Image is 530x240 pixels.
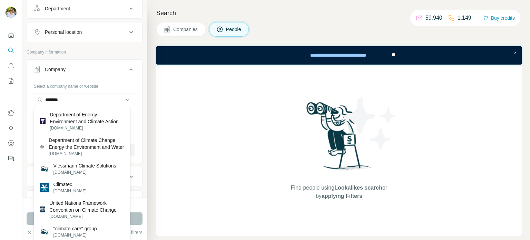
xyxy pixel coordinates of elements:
[339,92,401,154] img: Surfe Illustration - Stars
[458,14,471,22] p: 1,149
[49,213,124,220] p: [DOMAIN_NAME]
[49,151,124,157] p: [DOMAIN_NAME]
[27,49,143,55] p: Company information
[40,207,46,212] img: United Nations Framework Convention on Climate Change
[284,184,394,200] span: Find people using or by
[6,29,17,41] button: Quick start
[27,192,142,209] button: HQ location
[40,227,49,237] img: ''climate care'' group
[40,183,49,192] img: Climatec
[27,61,142,80] button: Company
[50,111,124,125] p: Department of Energy Environment and Climate Action
[6,59,17,72] button: Enrich CSV
[6,122,17,134] button: Use Surfe API
[49,200,124,213] p: United Nations Framework Convention on Climate Change
[6,107,17,119] button: Use Surfe on LinkedIn
[173,26,198,33] span: Companies
[27,24,142,40] button: Personal location
[40,164,49,174] img: Viessmann Climate Solutions
[322,193,362,199] span: applying Filters
[156,46,522,65] iframe: Banner
[6,152,17,165] button: Feedback
[45,66,66,73] div: Company
[483,13,515,23] button: Buy credits
[53,181,87,188] p: Climatec
[53,232,97,238] p: [DOMAIN_NAME]
[34,80,135,89] div: Select a company name or website
[53,188,87,194] p: [DOMAIN_NAME]
[6,75,17,87] button: My lists
[27,229,46,236] button: Clear
[425,14,442,22] p: 59,940
[334,185,382,191] span: Lookalikes search
[27,0,142,17] button: Department
[6,7,17,18] img: Avatar
[156,8,522,18] h4: Search
[27,169,142,185] button: Industry
[53,225,97,232] p: ''climate care'' group
[6,44,17,57] button: Search
[226,26,242,33] span: People
[6,137,17,150] button: Dashboard
[45,5,70,12] div: Department
[53,162,116,169] p: Viessmann Climate Solutions
[40,144,45,149] img: Department of Climate Change Energy the Environment and Water
[45,29,82,36] div: Personal location
[49,137,124,151] p: Department of Climate Change Energy the Environment and Water
[303,100,375,177] img: Surfe Illustration - Woman searching with binoculars
[40,118,46,124] img: Department of Energy Environment and Climate Action
[50,125,124,131] p: [DOMAIN_NAME]
[53,169,116,175] p: [DOMAIN_NAME]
